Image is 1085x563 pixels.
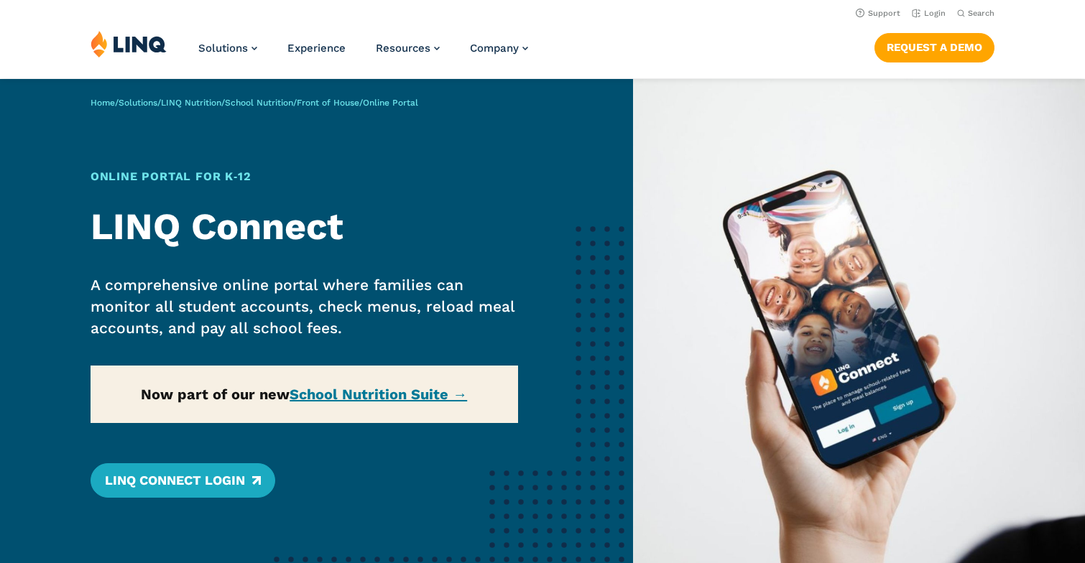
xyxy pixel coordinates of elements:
[91,98,418,108] span: / / / / /
[91,98,115,108] a: Home
[91,463,275,498] a: LINQ Connect Login
[874,30,994,62] nav: Button Navigation
[874,33,994,62] a: Request a Demo
[968,9,994,18] span: Search
[470,42,528,55] a: Company
[198,42,257,55] a: Solutions
[91,274,518,339] p: A comprehensive online portal where families can monitor all student accounts, check menus, reloa...
[119,98,157,108] a: Solutions
[376,42,440,55] a: Resources
[912,9,946,18] a: Login
[376,42,430,55] span: Resources
[856,9,900,18] a: Support
[287,42,346,55] a: Experience
[198,30,528,78] nav: Primary Navigation
[198,42,248,55] span: Solutions
[957,8,994,19] button: Open Search Bar
[225,98,293,108] a: School Nutrition
[91,168,518,185] h1: Online Portal for K‑12
[91,30,167,57] img: LINQ | K‑12 Software
[297,98,359,108] a: Front of House
[91,205,343,248] strong: LINQ Connect
[363,98,418,108] span: Online Portal
[470,42,519,55] span: Company
[161,98,221,108] a: LINQ Nutrition
[141,386,467,403] strong: Now part of our new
